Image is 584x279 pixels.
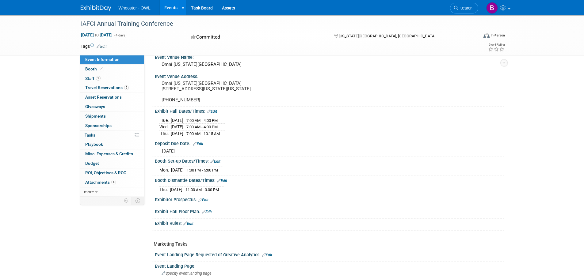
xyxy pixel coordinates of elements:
td: [DATE] [171,167,184,173]
div: Exhibitor Prospectus: [155,195,504,203]
span: 11:00 AM - 3:00 PM [185,187,219,192]
span: Playbook [85,142,103,147]
div: IAFCI Annual Training Conference [79,18,469,29]
span: Whooster - OWL [119,6,151,10]
span: 4 [111,180,116,184]
span: [DATE] [DATE] [81,32,113,38]
a: Edit [202,210,212,214]
a: Booth [80,65,144,74]
a: Edit [217,179,227,183]
td: [DATE] [171,130,183,137]
img: Blake Stilwell [486,2,498,14]
div: In-Person [490,33,505,38]
td: Personalize Event Tab Strip [121,197,132,205]
td: Thu. [159,130,171,137]
span: Asset Reservations [85,95,122,100]
td: [DATE] [170,186,182,193]
span: [US_STATE][GEOGRAPHIC_DATA], [GEOGRAPHIC_DATA] [339,34,435,38]
div: Event Format [442,32,505,41]
div: Event Rating [488,43,505,46]
span: 2 [124,85,129,90]
a: Travel Reservations2 [80,83,144,92]
i: Booth reservation complete [100,67,103,70]
td: Tags [81,43,107,49]
a: Tasks [80,131,144,140]
span: Budget [85,161,99,166]
a: more [80,187,144,197]
span: Misc. Expenses & Credits [85,151,133,156]
td: [DATE] [171,124,183,130]
span: ROI, Objectives & ROO [85,170,126,175]
span: 7:00 AM - 10:15 AM [186,131,220,136]
span: 7:00 AM - 4:00 PM [186,125,218,129]
td: Wed. [159,124,171,130]
span: 7:00 AM - 4:00 PM [186,118,218,123]
span: Event Information [85,57,120,62]
span: Travel Reservations [85,85,129,90]
a: Misc. Expenses & Credits [80,149,144,159]
span: Search [458,6,472,10]
div: Booth Set-up Dates/Times: [155,156,504,164]
div: Exhibit Rules: [155,219,504,227]
div: Event Venue Address: [155,72,504,80]
span: 1:00 PM - 5:00 PM [187,168,218,172]
div: Deposit Due Date:: [155,139,504,147]
div: Omni [US_STATE][GEOGRAPHIC_DATA] [159,60,499,69]
a: Asset Reservations [80,93,144,102]
span: Specify event landing page [162,271,212,276]
span: to [94,32,100,37]
img: ExhibitDay [81,5,111,11]
span: more [84,189,94,194]
div: Event Landing Page: [155,262,504,269]
span: Sponsorships [85,123,112,128]
td: Thu. [159,186,170,193]
a: Edit [198,198,208,202]
a: ROI, Objectives & ROO [80,168,144,178]
td: Mon. [159,167,171,173]
a: Budget [80,159,144,168]
a: Event Information [80,55,144,64]
span: Shipments [85,114,106,119]
span: Attachments [85,180,116,185]
a: Shipments [80,112,144,121]
div: Committed [189,32,324,43]
div: Exhibit Hall Floor Plan: [155,207,504,215]
a: Edit [207,109,217,114]
span: Booth [85,66,104,71]
div: Event Venue Name: [155,53,504,60]
pre: Omni [US_STATE][GEOGRAPHIC_DATA] [STREET_ADDRESS][US_STATE][US_STATE] [PHONE_NUMBER] [162,81,293,103]
a: Edit [262,253,272,257]
div: Marketing Tasks [154,241,499,247]
a: Edit [193,142,203,146]
span: Staff [85,76,101,81]
span: (4 days) [114,33,127,37]
a: Staff2 [80,74,144,83]
img: Format-Inperson.png [483,33,490,38]
a: Edit [183,221,193,226]
span: Tasks [85,133,95,138]
td: Tue. [159,117,171,124]
span: Giveaways [85,104,105,109]
td: [DATE] [171,117,183,124]
a: Attachments4 [80,178,144,187]
span: [DATE] [162,149,175,153]
a: Search [450,3,478,13]
td: Toggle Event Tabs [132,197,144,205]
a: Edit [210,159,220,164]
span: 2 [96,76,101,81]
div: Exhibit Hall Dates/Times: [155,107,504,115]
a: Sponsorships [80,121,144,130]
a: Playbook [80,140,144,149]
div: Event Landing Page Requested of Creative Analytics: [155,250,504,258]
a: Edit [97,44,107,49]
div: Booth Dismantle Dates/Times: [155,176,504,184]
a: Giveaways [80,102,144,111]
